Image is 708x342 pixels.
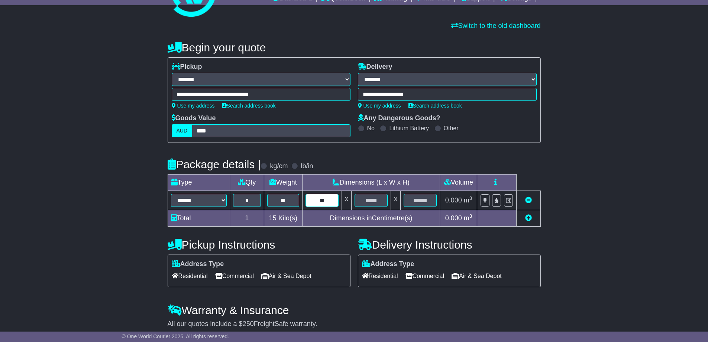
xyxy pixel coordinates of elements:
label: Other [444,125,459,132]
span: 250 [243,320,254,327]
td: Dimensions (L x W x H) [302,175,440,191]
h4: Delivery Instructions [358,239,541,251]
label: Pickup [172,63,202,71]
td: Volume [440,175,477,191]
label: Address Type [362,260,414,268]
td: x [342,191,351,210]
a: Use my address [172,103,215,109]
sup: 3 [469,213,472,219]
td: 1 [230,210,264,227]
a: Remove this item [525,196,532,204]
span: Residential [362,270,398,282]
label: No [367,125,375,132]
a: Add new item [525,214,532,222]
h4: Package details | [168,158,261,170]
td: Type [168,175,230,191]
a: Use my address [358,103,401,109]
h4: Begin your quote [168,41,541,54]
span: Commercial [405,270,444,282]
span: m [464,196,472,204]
span: m [464,214,472,222]
span: 0.000 [445,214,462,222]
span: 0.000 [445,196,462,204]
label: Goods Value [172,114,216,122]
span: Commercial [215,270,254,282]
td: Dimensions in Centimetre(s) [302,210,440,227]
h4: Pickup Instructions [168,239,350,251]
div: All our quotes include a $ FreightSafe warranty. [168,320,541,328]
label: Address Type [172,260,224,268]
span: Air & Sea Depot [261,270,311,282]
label: AUD [172,124,193,137]
a: Switch to the old dashboard [451,22,540,29]
span: 15 [269,214,277,222]
sup: 3 [469,195,472,201]
td: Weight [264,175,303,191]
td: Total [168,210,230,227]
label: Any Dangerous Goods? [358,114,440,122]
a: Search address book [408,103,462,109]
label: lb/in [301,162,313,170]
h4: Warranty & Insurance [168,304,541,316]
a: Search address book [222,103,276,109]
label: Delivery [358,63,392,71]
td: x [391,191,401,210]
span: Residential [172,270,208,282]
label: Lithium Battery [389,125,429,132]
label: kg/cm [270,162,288,170]
td: Kilo(s) [264,210,303,227]
td: Qty [230,175,264,191]
span: © One World Courier 2025. All rights reserved. [122,333,229,339]
span: Air & Sea Depot [452,270,502,282]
